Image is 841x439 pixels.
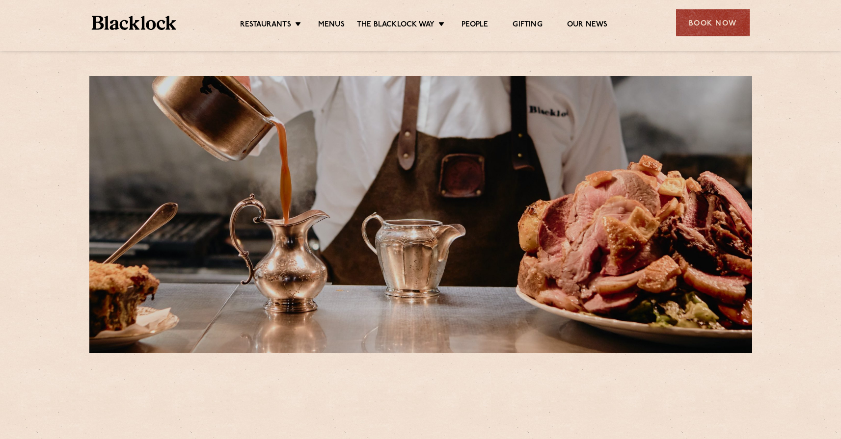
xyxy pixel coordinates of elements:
[357,20,434,31] a: The Blacklock Way
[92,16,177,30] img: BL_Textured_Logo-footer-cropped.svg
[240,20,291,31] a: Restaurants
[513,20,542,31] a: Gifting
[676,9,750,36] div: Book Now
[567,20,608,31] a: Our News
[318,20,345,31] a: Menus
[461,20,488,31] a: People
